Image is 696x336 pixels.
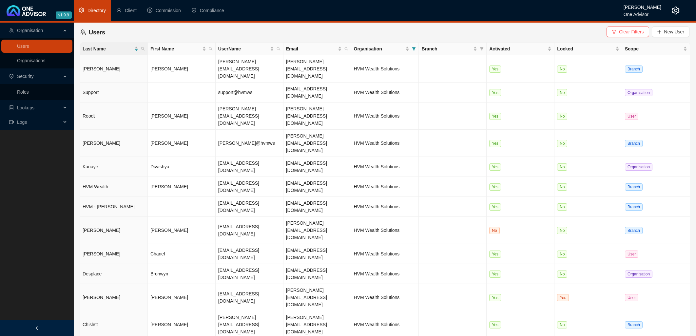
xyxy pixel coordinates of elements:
[216,103,283,130] td: [PERSON_NAME][EMAIL_ADDRESS][DOMAIN_NAME]
[557,271,567,278] span: No
[89,29,105,36] span: Users
[489,140,501,147] span: Yes
[9,74,14,79] span: safety-certificate
[277,47,280,51] span: search
[625,163,652,171] span: Organisation
[351,130,419,157] td: HVM Wealth Solutions
[80,29,86,35] span: team
[148,55,216,83] td: [PERSON_NAME]
[557,321,567,328] span: No
[489,113,501,120] span: Yes
[80,284,148,311] td: [PERSON_NAME]
[625,294,638,301] span: User
[625,45,682,52] span: Scope
[624,9,661,16] div: One Advisor
[283,55,351,83] td: [PERSON_NAME][EMAIL_ADDRESS][DOMAIN_NAME]
[625,140,643,147] span: Branch
[489,271,501,278] span: Yes
[607,27,649,37] button: Clear Filters
[283,284,351,311] td: [PERSON_NAME][EMAIL_ADDRESS][DOMAIN_NAME]
[216,130,283,157] td: [PERSON_NAME]@hvmws
[283,244,351,264] td: [EMAIL_ADDRESS][DOMAIN_NAME]
[354,45,404,52] span: Organisation
[554,43,622,55] th: Locked
[557,65,567,73] span: No
[557,227,567,234] span: No
[351,264,419,284] td: HVM Wealth Solutions
[216,264,283,284] td: [EMAIL_ADDRESS][DOMAIN_NAME]
[80,55,148,83] td: [PERSON_NAME]
[191,8,197,13] span: safety
[80,177,148,197] td: HVM Wealth
[140,44,146,54] span: search
[216,55,283,83] td: [PERSON_NAME][EMAIL_ADDRESS][DOMAIN_NAME]
[17,120,27,125] span: Logs
[557,294,569,301] span: Yes
[87,8,106,13] span: Directory
[625,271,652,278] span: Organisation
[625,89,652,96] span: Organisation
[557,89,567,96] span: No
[557,203,567,211] span: No
[487,43,554,55] th: Activated
[557,163,567,171] span: No
[148,217,216,244] td: [PERSON_NAME]
[344,47,348,51] span: search
[351,55,419,83] td: HVM Wealth Solutions
[625,251,638,258] span: User
[7,5,46,16] img: 2df55531c6924b55f21c4cf5d4484680-logo-light.svg
[619,28,644,35] span: Clear Filters
[275,44,282,54] span: search
[489,89,501,96] span: Yes
[625,227,643,234] span: Branch
[80,244,148,264] td: [PERSON_NAME]
[283,264,351,284] td: [EMAIL_ADDRESS][DOMAIN_NAME]
[9,105,14,110] span: database
[657,29,662,34] span: plus
[624,2,661,9] div: [PERSON_NAME]
[489,163,501,171] span: Yes
[489,203,501,211] span: Yes
[664,28,684,35] span: New User
[283,217,351,244] td: [PERSON_NAME][EMAIL_ADDRESS][DOMAIN_NAME]
[83,45,133,52] span: Last Name
[489,227,499,234] span: No
[672,7,680,14] span: setting
[216,284,283,311] td: [EMAIL_ADDRESS][DOMAIN_NAME]
[79,8,84,13] span: setting
[116,8,122,13] span: user
[17,105,34,110] span: Lookups
[216,157,283,177] td: [EMAIL_ADDRESS][DOMAIN_NAME]
[147,8,152,13] span: dollar
[489,321,501,328] span: Yes
[489,45,546,52] span: Activated
[286,45,337,52] span: Email
[17,74,34,79] span: Security
[80,130,148,157] td: [PERSON_NAME]
[652,27,689,37] button: New User
[80,217,148,244] td: [PERSON_NAME]
[351,284,419,311] td: HVM Wealth Solutions
[283,103,351,130] td: [PERSON_NAME][EMAIL_ADDRESS][DOMAIN_NAME]
[489,294,501,301] span: Yes
[622,43,690,55] th: Scope
[283,197,351,217] td: [EMAIL_ADDRESS][DOMAIN_NAME]
[148,284,216,311] td: [PERSON_NAME]
[489,251,501,258] span: Yes
[218,45,269,52] span: UserName
[351,197,419,217] td: HVM Wealth Solutions
[80,103,148,130] td: Roodt
[207,44,214,54] span: search
[200,8,224,13] span: Compliance
[56,11,72,19] span: v1.9.9
[283,43,351,55] th: Email
[412,47,416,51] span: filter
[411,44,417,54] span: filter
[148,264,216,284] td: Bronwyn
[625,203,643,211] span: Branch
[216,244,283,264] td: [EMAIL_ADDRESS][DOMAIN_NAME]
[141,47,145,51] span: search
[9,28,14,33] span: team
[80,157,148,177] td: Kanaye
[150,45,201,52] span: First Name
